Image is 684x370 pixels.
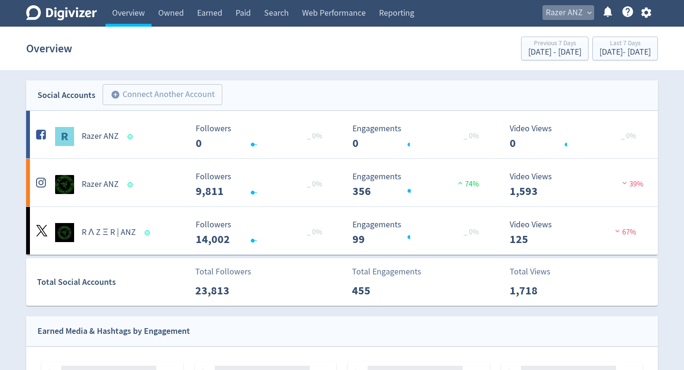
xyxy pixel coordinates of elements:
[82,227,136,238] h5: R Λ Z Ξ R | ANZ
[191,172,333,197] svg: Followers ---
[191,124,333,149] svg: Followers ---
[26,159,658,206] a: Razer ANZ undefinedRazer ANZ Followers --- _ 0% Followers 9,811 Engagements 356 Engagements 356 7...
[528,40,581,48] div: Previous 7 Days
[456,179,479,189] span: 74%
[599,48,651,57] div: [DATE] - [DATE]
[103,84,222,105] button: Connect Another Account
[510,265,564,278] p: Total Views
[55,127,74,146] img: Razer ANZ undefined
[55,175,74,194] img: Razer ANZ undefined
[95,86,222,105] a: Connect Another Account
[546,5,583,20] span: Razer ANZ
[128,182,136,187] span: Data last synced: 29 Sep 2025, 3:01pm (AEST)
[599,40,651,48] div: Last 7 Days
[505,172,647,197] svg: Video Views 1,593
[613,227,636,237] span: 67%
[620,179,643,189] span: 39%
[348,124,490,149] svg: Engagements 0
[352,282,407,299] p: 455
[505,124,647,149] svg: Video Views 0
[456,179,465,186] img: positive-performance.svg
[55,223,74,242] img: R Λ Z Ξ R | ANZ undefined
[26,207,658,254] a: R Λ Z Ξ R | ANZ undefinedR Λ Z Ξ R | ANZ Followers --- _ 0% Followers 14,002 Engagements 99 Engag...
[38,324,190,338] div: Earned Media & Hashtags by Engagement
[620,179,629,186] img: negative-performance.svg
[82,131,119,142] h5: Razer ANZ
[585,9,594,17] span: expand_more
[464,131,479,141] span: _ 0%
[621,131,636,141] span: _ 0%
[37,275,189,289] div: Total Social Accounts
[26,111,658,158] a: Razer ANZ undefinedRazer ANZ Followers --- _ 0% Followers 0 Engagements 0 Engagements 0 _ 0% Vide...
[528,48,581,57] div: [DATE] - [DATE]
[82,179,119,190] h5: Razer ANZ
[464,227,479,237] span: _ 0%
[191,220,333,245] svg: Followers ---
[128,134,136,139] span: Data last synced: 29 Sep 2025, 2:01pm (AEST)
[195,282,250,299] p: 23,813
[613,227,622,234] img: negative-performance.svg
[195,265,251,278] p: Total Followers
[348,220,490,245] svg: Engagements 99
[307,131,322,141] span: _ 0%
[144,230,152,235] span: Data last synced: 28 Sep 2025, 3:02pm (AEST)
[38,88,95,102] div: Social Accounts
[542,5,594,20] button: Razer ANZ
[521,37,589,60] button: Previous 7 Days[DATE] - [DATE]
[307,179,322,189] span: _ 0%
[111,90,120,99] span: add_circle
[352,265,421,278] p: Total Engagements
[505,220,647,245] svg: Video Views 125
[348,172,490,197] svg: Engagements 356
[26,33,72,64] h1: Overview
[307,227,322,237] span: _ 0%
[510,282,564,299] p: 1,718
[592,37,658,60] button: Last 7 Days[DATE]- [DATE]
